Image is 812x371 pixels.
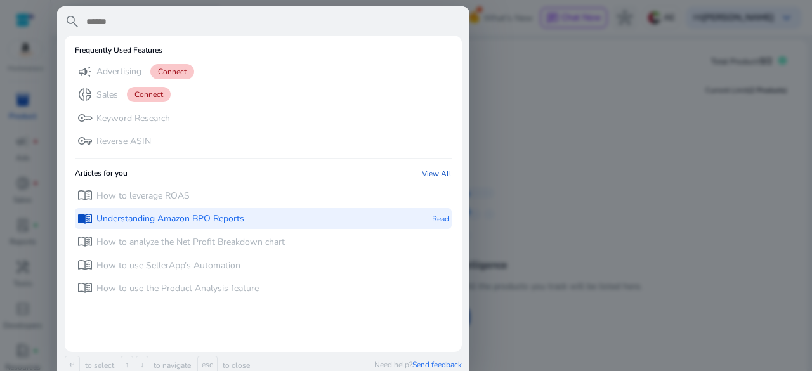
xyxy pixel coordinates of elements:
p: Advertising [96,65,141,78]
span: campaign [77,64,93,79]
p: to navigate [151,360,191,370]
span: Send feedback [412,360,462,370]
p: to close [220,360,250,370]
a: View All [422,169,452,179]
p: Keyword Research [96,112,170,125]
span: menu_book [77,188,93,203]
p: How to leverage ROAS [96,190,190,202]
span: menu_book [77,280,93,296]
span: menu_book [77,211,93,226]
span: search [65,14,80,29]
p: How to analyze the Net Profit Breakdown chart [96,236,285,249]
span: key [77,110,93,126]
span: donut_small [77,87,93,102]
p: Need help? [374,360,462,370]
p: How to use the Product Analysis feature [96,282,259,295]
p: How to use SellerApp’s Automation [96,259,240,272]
span: menu_book [77,234,93,249]
span: vpn_key [77,133,93,148]
span: menu_book [77,257,93,273]
span: Connect [150,64,194,79]
h6: Articles for you [75,169,128,179]
h6: Frequently Used Features [75,46,162,55]
span: Connect [127,87,171,102]
p: Read [432,208,449,229]
p: Reverse ASIN [96,135,151,148]
p: Sales [96,89,118,101]
p: to select [82,360,114,370]
p: Understanding Amazon BPO Reports [96,212,244,225]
